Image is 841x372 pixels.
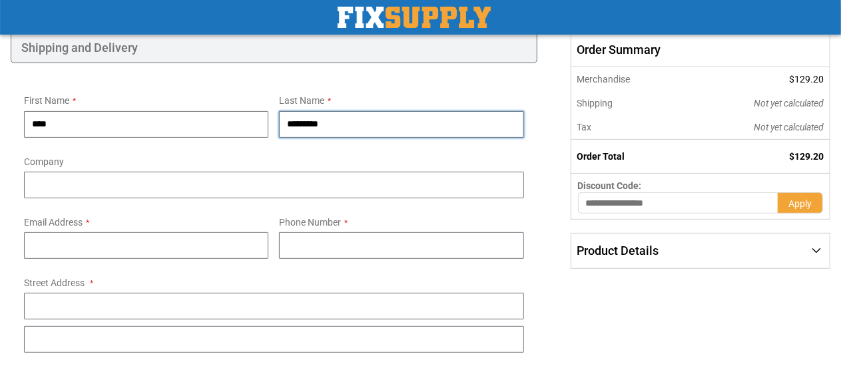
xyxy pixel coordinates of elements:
[24,156,64,167] span: Company
[571,115,686,140] th: Tax
[279,217,341,228] span: Phone Number
[338,7,491,28] a: store logo
[577,244,659,258] span: Product Details
[338,7,491,28] img: Fix Industrial Supply
[24,217,83,228] span: Email Address
[571,32,830,68] span: Order Summary
[577,98,613,108] span: Shipping
[789,151,824,162] span: $129.20
[578,180,642,191] span: Discount Code:
[24,278,85,288] span: Street Address
[754,122,824,132] span: Not yet calculated
[571,67,686,91] th: Merchandise
[11,32,537,64] div: Shipping and Delivery
[788,198,812,209] span: Apply
[778,192,823,214] button: Apply
[754,98,824,108] span: Not yet calculated
[577,151,625,162] strong: Order Total
[789,74,824,85] span: $129.20
[24,95,69,106] span: First Name
[279,95,324,106] span: Last Name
